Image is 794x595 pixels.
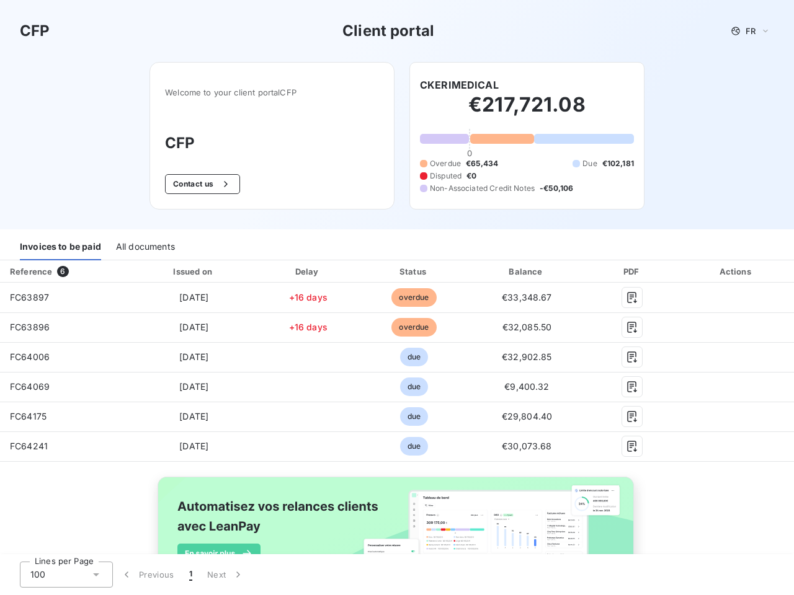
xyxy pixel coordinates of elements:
span: overdue [391,288,436,307]
span: FC63896 [10,322,50,332]
span: due [400,348,428,366]
span: Disputed [430,170,462,182]
button: Contact us [165,174,240,194]
div: All documents [116,234,175,260]
span: due [400,437,428,456]
span: due [400,377,428,396]
div: Status [362,265,465,278]
span: 100 [30,568,45,581]
span: €0 [466,170,476,182]
h6: CKERIMEDICAL [420,77,499,92]
span: FC64006 [10,351,50,362]
span: [DATE] [179,292,208,302]
span: €65,434 [466,158,498,169]
span: [DATE] [179,322,208,332]
span: €30,073.68 [502,441,552,451]
span: €33,348.67 [502,292,552,302]
div: Actions [681,265,792,278]
span: [DATE] [179,441,208,451]
span: FC63897 [10,292,49,302]
span: 1 [189,568,192,581]
span: [DATE] [179,411,208,421]
span: FC64241 [10,441,48,451]
span: 6 [57,266,68,277]
span: +16 days [289,292,328,302]
button: 1 [182,562,200,588]
div: Delay [259,265,357,278]
span: [DATE] [179,381,208,392]
span: €9,400.32 [504,381,549,392]
h3: CFP [165,132,379,154]
span: due [400,407,428,426]
span: 0 [467,148,472,158]
div: Reference [10,267,52,276]
span: FC64069 [10,381,50,392]
h3: CFP [20,20,50,42]
span: €29,804.40 [502,411,553,421]
span: Welcome to your client portal CFP [165,87,379,97]
div: Issued on [134,265,254,278]
span: +16 days [289,322,328,332]
span: €32,902.85 [502,351,552,362]
span: FC64175 [10,411,47,421]
span: €32,085.50 [502,322,552,332]
span: -€50,106 [540,183,573,194]
button: Next [200,562,252,588]
div: Invoices to be paid [20,234,101,260]
span: Overdue [430,158,461,169]
span: [DATE] [179,351,208,362]
h2: €217,721.08 [420,92,634,130]
span: FR [746,26,756,36]
span: Due [582,158,597,169]
span: Non-Associated Credit Notes [430,183,535,194]
span: overdue [391,318,436,337]
div: Balance [471,265,584,278]
div: PDF [588,265,676,278]
button: Previous [113,562,182,588]
span: €102,181 [602,158,634,169]
h3: Client portal [342,20,434,42]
